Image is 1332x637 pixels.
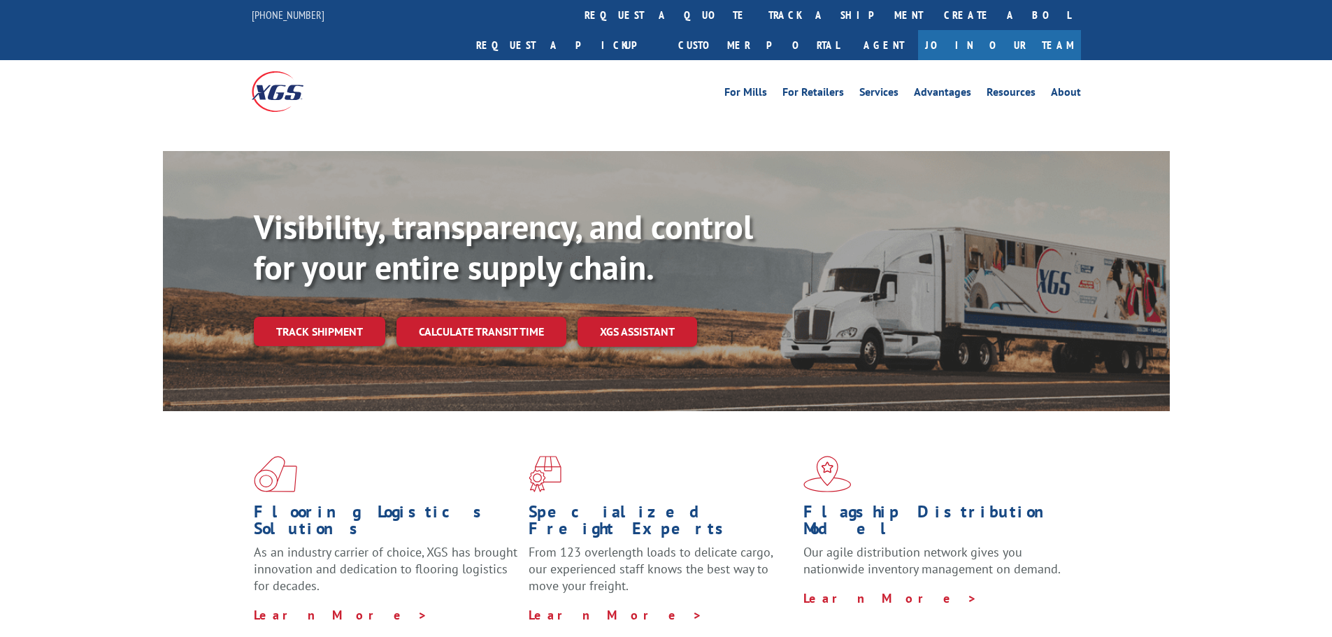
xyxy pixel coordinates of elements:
[529,503,793,544] h1: Specialized Freight Experts
[254,544,517,594] span: As an industry carrier of choice, XGS has brought innovation and dedication to flooring logistics...
[254,205,753,289] b: Visibility, transparency, and control for your entire supply chain.
[803,503,1068,544] h1: Flagship Distribution Model
[668,30,850,60] a: Customer Portal
[578,317,697,347] a: XGS ASSISTANT
[396,317,566,347] a: Calculate transit time
[782,87,844,102] a: For Retailers
[252,8,324,22] a: [PHONE_NUMBER]
[466,30,668,60] a: Request a pickup
[724,87,767,102] a: For Mills
[254,607,428,623] a: Learn More >
[254,317,385,346] a: Track shipment
[918,30,1081,60] a: Join Our Team
[254,503,518,544] h1: Flooring Logistics Solutions
[850,30,918,60] a: Agent
[1051,87,1081,102] a: About
[529,456,561,492] img: xgs-icon-focused-on-flooring-red
[803,456,852,492] img: xgs-icon-flagship-distribution-model-red
[254,456,297,492] img: xgs-icon-total-supply-chain-intelligence-red
[987,87,1036,102] a: Resources
[914,87,971,102] a: Advantages
[803,544,1061,577] span: Our agile distribution network gives you nationwide inventory management on demand.
[859,87,898,102] a: Services
[803,590,977,606] a: Learn More >
[529,607,703,623] a: Learn More >
[529,544,793,606] p: From 123 overlength loads to delicate cargo, our experienced staff knows the best way to move you...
